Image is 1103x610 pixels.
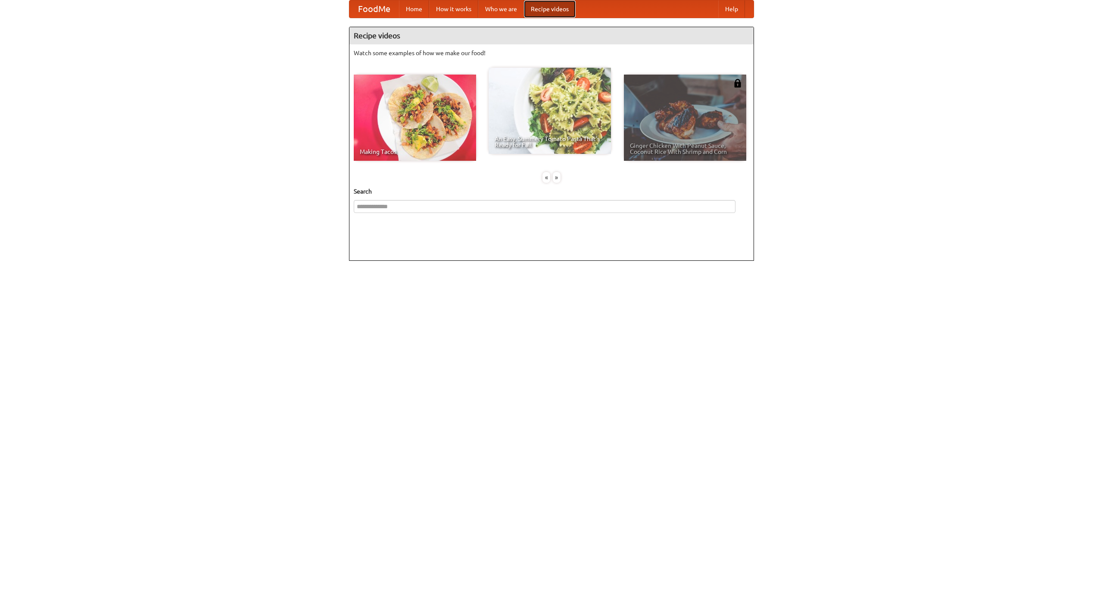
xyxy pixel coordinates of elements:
a: An Easy, Summery Tomato Pasta That's Ready for Fall [489,68,611,154]
div: « [542,172,550,183]
h4: Recipe videos [349,27,754,44]
a: Making Tacos [354,75,476,161]
h5: Search [354,187,749,196]
div: » [553,172,561,183]
a: Who we are [478,0,524,18]
a: Help [718,0,745,18]
span: An Easy, Summery Tomato Pasta That's Ready for Fall [495,136,605,148]
a: How it works [429,0,478,18]
a: FoodMe [349,0,399,18]
p: Watch some examples of how we make our food! [354,49,749,57]
a: Home [399,0,429,18]
a: Recipe videos [524,0,576,18]
span: Making Tacos [360,149,470,155]
img: 483408.png [733,79,742,88]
